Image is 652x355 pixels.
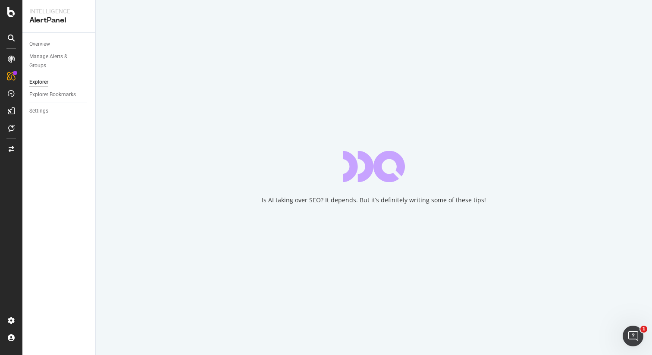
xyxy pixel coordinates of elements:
[87,50,94,57] img: tab_keywords_by_traffic_grey.svg
[22,22,95,29] div: Domain: [DOMAIN_NAME]
[29,7,88,16] div: Intelligence
[14,14,21,21] img: logo_orange.svg
[29,40,89,49] a: Overview
[29,78,89,87] a: Explorer
[29,52,89,70] a: Manage Alerts & Groups
[34,51,77,57] div: Domain Overview
[24,14,42,21] div: v 4.0.25
[29,107,89,116] a: Settings
[14,22,21,29] img: website_grey.svg
[640,326,647,333] span: 1
[29,78,48,87] div: Explorer
[29,52,81,70] div: Manage Alerts & Groups
[623,326,643,346] iframe: Intercom live chat
[29,90,89,99] a: Explorer Bookmarks
[29,16,88,25] div: AlertPanel
[262,196,486,204] div: Is AI taking over SEO? It depends. But it’s definitely writing some of these tips!
[25,50,32,57] img: tab_domain_overview_orange.svg
[29,90,76,99] div: Explorer Bookmarks
[29,107,48,116] div: Settings
[343,151,405,182] div: animation
[97,51,142,57] div: Keywords by Traffic
[29,40,50,49] div: Overview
